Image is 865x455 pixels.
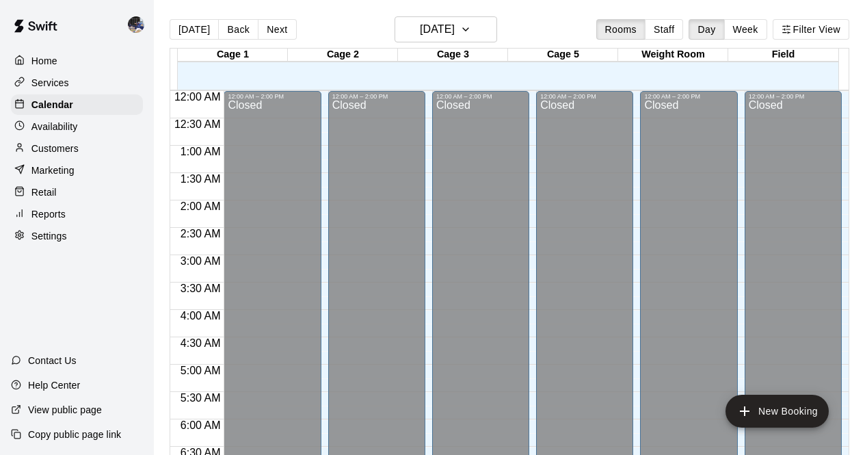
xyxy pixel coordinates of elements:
[31,76,69,90] p: Services
[31,164,75,177] p: Marketing
[11,204,143,224] a: Reports
[128,16,144,33] img: Kevin Chandler
[420,20,455,39] h6: [DATE]
[177,228,224,239] span: 2:30 AM
[177,173,224,185] span: 1:30 AM
[398,49,508,62] div: Cage 3
[724,19,767,40] button: Week
[228,93,317,100] div: 12:00 AM – 2:00 PM
[11,160,143,181] a: Marketing
[773,19,849,40] button: Filter View
[177,365,224,376] span: 5:00 AM
[395,16,497,42] button: [DATE]
[177,283,224,294] span: 3:30 AM
[508,49,618,62] div: Cage 5
[177,310,224,322] span: 4:00 AM
[436,93,525,100] div: 12:00 AM – 2:00 PM
[170,19,219,40] button: [DATE]
[689,19,724,40] button: Day
[177,392,224,404] span: 5:30 AM
[11,116,143,137] a: Availability
[31,120,78,133] p: Availability
[618,49,728,62] div: Weight Room
[11,94,143,115] a: Calendar
[177,200,224,212] span: 2:00 AM
[28,403,102,417] p: View public page
[177,146,224,157] span: 1:00 AM
[596,19,646,40] button: Rooms
[540,93,629,100] div: 12:00 AM – 2:00 PM
[11,182,143,203] a: Retail
[28,378,80,392] p: Help Center
[218,19,258,40] button: Back
[11,73,143,93] a: Services
[28,428,121,441] p: Copy public page link
[644,93,733,100] div: 12:00 AM – 2:00 PM
[28,354,77,367] p: Contact Us
[31,98,73,112] p: Calendar
[31,229,67,243] p: Settings
[645,19,684,40] button: Staff
[728,49,838,62] div: Field
[31,207,66,221] p: Reports
[11,226,143,246] a: Settings
[11,51,143,71] a: Home
[31,185,57,199] p: Retail
[125,11,154,38] div: Kevin Chandler
[11,138,143,159] a: Customers
[31,142,79,155] p: Customers
[288,49,398,62] div: Cage 2
[171,91,224,103] span: 12:00 AM
[726,395,829,428] button: add
[178,49,288,62] div: Cage 1
[31,54,57,68] p: Home
[177,337,224,349] span: 4:30 AM
[171,118,224,130] span: 12:30 AM
[177,255,224,267] span: 3:00 AM
[258,19,296,40] button: Next
[332,93,421,100] div: 12:00 AM – 2:00 PM
[177,419,224,431] span: 6:00 AM
[749,93,838,100] div: 12:00 AM – 2:00 PM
